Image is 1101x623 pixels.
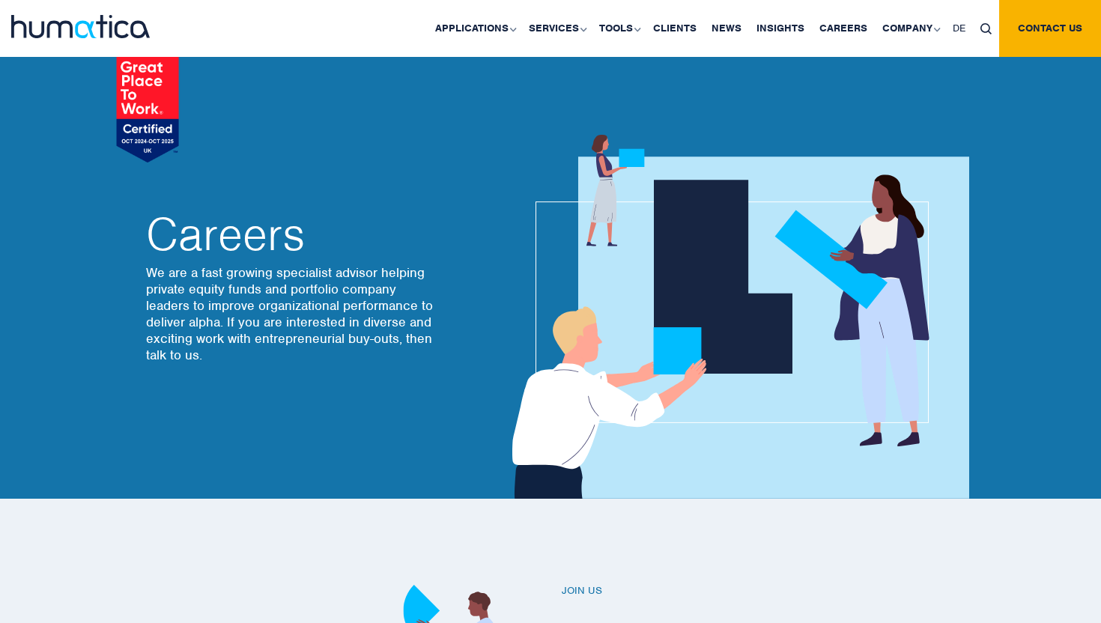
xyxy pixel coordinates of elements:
[498,135,969,499] img: about_banner1
[980,23,992,34] img: search_icon
[562,585,966,598] h6: Join us
[11,15,150,38] img: logo
[146,264,438,363] p: We are a fast growing specialist advisor helping private equity funds and portfolio company leade...
[146,212,438,257] h2: Careers
[953,22,965,34] span: DE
